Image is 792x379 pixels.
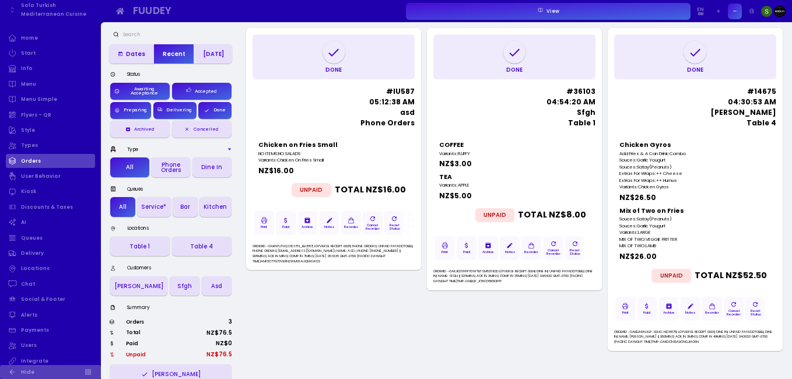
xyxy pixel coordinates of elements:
div: [PERSON_NAME] [711,107,776,118]
button: Reset Status [565,236,585,260]
a: Users [6,339,96,353]
button: Bar [173,197,198,217]
div: NZ$ 26.00 [619,251,657,262]
div: 04:30:53 AM [728,97,776,107]
div: Souces : Satay(Peanuts) [619,216,770,223]
div: Chicken Gyros [619,141,770,150]
div: 3 [229,318,232,325]
div: Dates [118,51,145,57]
div: Preparing [120,108,147,113]
div: View [543,9,559,13]
div: Notes [324,224,334,229]
div: Done [503,64,525,76]
a: Integrate [6,354,96,368]
div: Archive [663,310,675,315]
a: Home [6,31,96,45]
div: Paid [463,249,470,254]
div: Notes [505,249,515,254]
div: Souces : Garlic Yougurt [619,157,770,164]
a: Queues [6,231,96,245]
div: [PERSON_NAME] [114,283,163,289]
div: Variants : LARGE [619,229,770,236]
button: All [110,157,149,177]
button: Reset Status [745,297,765,321]
div: Reorder [344,224,358,229]
div: NO ITEMS : NO SALADS [258,150,409,157]
div: NZ$76.5 [206,329,232,336]
div: Status [127,71,140,78]
div: Souces : Garlic Yougurt [619,223,770,230]
div: 05:12:38 AM [369,97,415,107]
div: NZ$ 16.00 [258,166,294,176]
div: Notes [685,310,695,315]
div: Orders [126,318,144,326]
div: Asd [211,283,222,289]
button: Notes [500,236,520,260]
div: Cancelled [190,127,219,132]
div: Archived [131,127,155,132]
button: Recent [153,44,194,64]
button: [DATE] [194,44,232,64]
div: All [126,164,134,170]
div: Table 1 [568,118,595,128]
div: MIX OF TWO : LAMB [619,243,770,250]
div: All [119,204,127,210]
button: Sfgh [170,276,199,296]
div: Awaiting Acceptance [120,87,166,96]
div: Variants : FLUFFY [439,150,590,157]
button: Cancel Reorder [544,236,563,260]
div: Variants : Chicken on Fries Small [258,157,409,164]
div: NZ$ 5.00 [439,191,472,201]
button: Archived [110,121,170,138]
span: Unpaid [475,208,515,222]
div: Archive [482,249,494,254]
div: 04:54:20 AM [546,97,595,107]
a: Chat [6,277,96,291]
input: Search [109,28,232,41]
div: Fuudey [133,7,397,15]
div: Add Fries & A Can Drink : Combo [619,150,770,157]
button: Call [406,211,426,235]
button: View [406,3,691,20]
a: AI [6,215,96,229]
button: Cancel Reorder [724,297,744,321]
button: Service* [137,197,170,217]
div: MIX OF TWO : VEGGIE FRITTER [619,236,770,243]
button: Paid [276,211,296,235]
div: Reorder [705,310,719,315]
div: Phone Orders [360,118,415,128]
a: Menu Simple [6,92,96,106]
div: Unpaid [126,351,146,359]
a: Discounts & Taxes [6,200,96,214]
a: Flyers - QR [6,108,96,122]
div: Cancel Reorder [366,222,380,231]
div: Extras For Wraps : ++ Cheese [619,170,770,177]
div: ORDERID -OaKNtuTAQS1DsTN_blU587 | LOYVERSE RECEIPT 0005 | Phone Orders | Unpaid payAddToBill | Ph... [253,244,415,264]
button: Done [198,102,232,119]
div: Reset Status [388,222,399,231]
div: Cancel Reorder [546,247,560,256]
a: Start [6,46,96,60]
div: Total NZ$ 8.00 [475,208,587,222]
div: Chicken on Fries Small [258,141,409,150]
div: ORDERID -OaKJiQYwPFydwtbTSm836103 | LOYVERSE RECEIPT 0004 | Dine In | Unpaid payAddToBill | Dine ... [433,269,595,284]
div: Phone Orders [156,162,186,173]
a: Alerts [6,308,96,322]
div: Dine In [201,164,222,170]
button: [PERSON_NAME] [110,276,167,296]
div: Bar [180,204,190,210]
button: Print [435,236,455,260]
div: Cancel Reorder [727,308,741,317]
a: Info [6,62,96,76]
div: # 14675 [747,86,776,97]
div: Recent [163,51,185,57]
div: Delivering [163,108,192,113]
div: COFFEE [439,141,590,150]
a: User Behavior [6,169,96,183]
button: Dine In [192,157,232,177]
div: NZ$ 3.00 [439,159,472,169]
button: Preparing [110,102,151,119]
button: Asd [202,276,232,296]
div: Print [441,249,448,254]
div: Variants : APPLE [439,182,590,189]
